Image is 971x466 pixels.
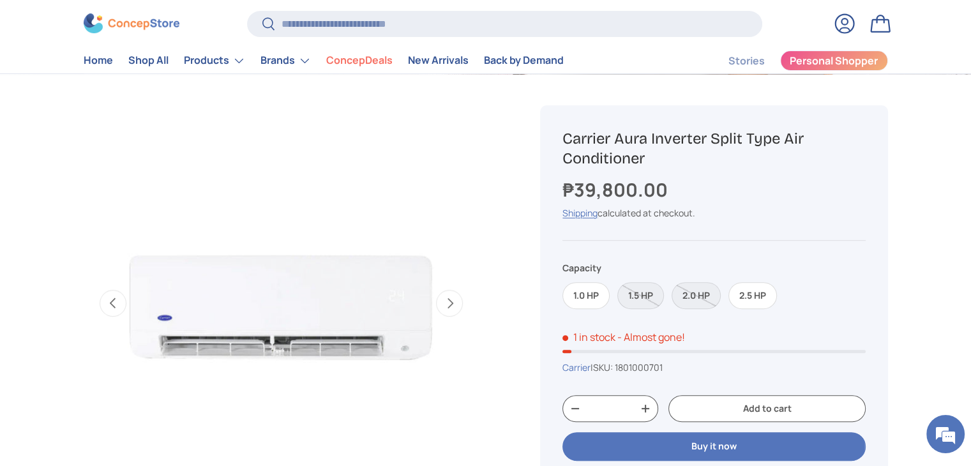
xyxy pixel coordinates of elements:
[562,206,865,220] div: calculated at checkout.
[562,129,865,169] h1: Carrier Aura Inverter Split Type Air Conditioner
[562,433,865,462] button: Buy it now
[615,362,663,374] span: 1801000701
[128,49,169,73] a: Shop All
[6,322,243,366] textarea: Type your message and hit 'Enter'
[617,331,685,345] p: - Almost gone!
[84,48,564,73] nav: Primary
[408,49,469,73] a: New Arrivals
[562,362,591,374] a: Carrier
[326,49,393,73] a: ConcepDeals
[672,282,721,310] label: Sold out
[176,48,253,73] summary: Products
[562,207,598,219] a: Shipping
[780,50,888,71] a: Personal Shopper
[74,147,176,276] span: We're online!
[790,56,878,66] span: Personal Shopper
[562,177,671,202] strong: ₱39,800.00
[698,48,888,73] nav: Secondary
[253,48,319,73] summary: Brands
[84,49,113,73] a: Home
[593,362,613,374] span: SKU:
[66,71,215,88] div: Chat with us now
[209,6,240,37] div: Minimize live chat window
[562,261,601,274] legend: Capacity
[728,49,765,73] a: Stories
[591,362,663,374] span: |
[484,49,564,73] a: Back by Demand
[668,395,865,423] button: Add to cart
[617,282,664,310] label: Sold out
[84,14,179,34] img: ConcepStore
[562,331,615,345] span: 1 in stock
